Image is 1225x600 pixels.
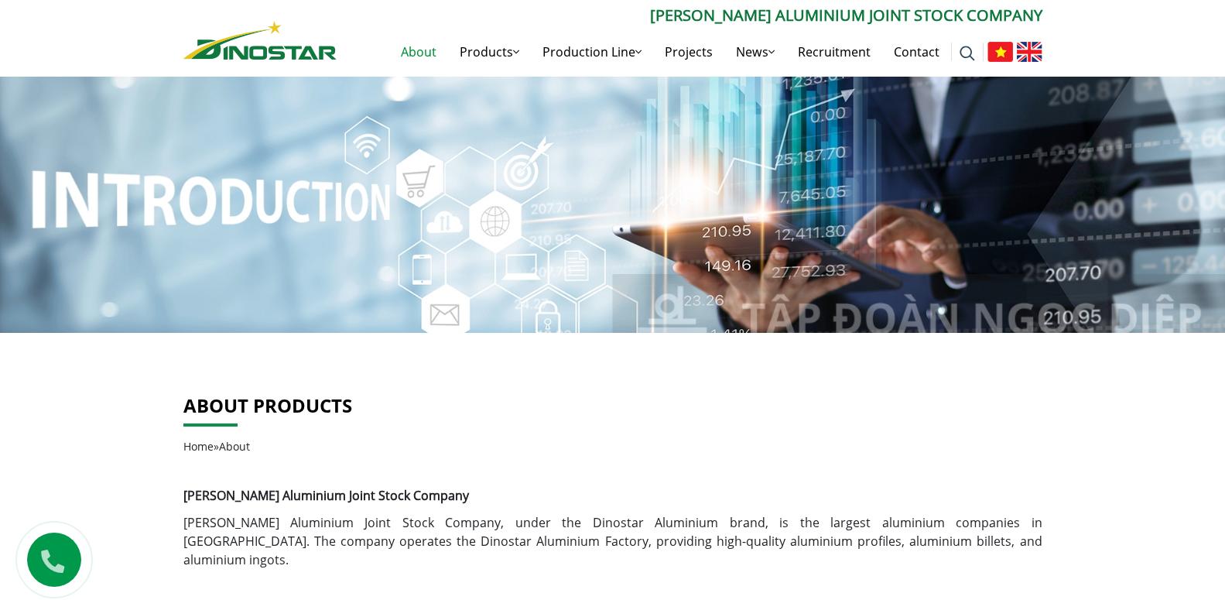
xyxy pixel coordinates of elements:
a: [PERSON_NAME] Aluminium Joint Stock Company [183,514,501,531]
a: About [389,27,448,77]
strong: [PERSON_NAME] Aluminium Joint Stock Company [183,487,469,504]
p: , under the Dinostar Aluminium brand, is the largest aluminium companies in [GEOGRAPHIC_DATA]. Th... [183,513,1042,569]
img: Tiếng Việt [987,42,1013,62]
img: Nhôm Dinostar [183,21,337,60]
span: About [219,439,250,454]
a: Home [183,439,214,454]
a: Production Line [531,27,653,77]
a: Projects [653,27,724,77]
a: Products [448,27,531,77]
span: » [183,439,250,454]
a: About products [183,393,352,418]
a: News [724,27,786,77]
img: search [960,46,975,61]
img: English [1017,42,1042,62]
a: Contact [882,27,951,77]
a: Recruitment [786,27,882,77]
p: [PERSON_NAME] Aluminium Joint Stock Company [337,4,1042,27]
